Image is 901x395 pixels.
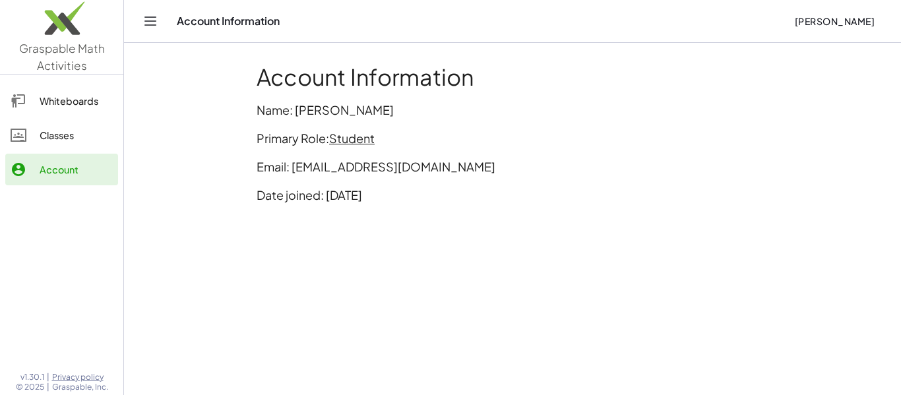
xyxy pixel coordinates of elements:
[140,11,161,32] button: Toggle navigation
[5,154,118,185] a: Account
[40,127,113,143] div: Classes
[52,382,108,392] span: Graspable, Inc.
[47,372,49,382] span: |
[5,119,118,151] a: Classes
[329,131,375,146] span: Student
[40,93,113,109] div: Whiteboards
[5,85,118,117] a: Whiteboards
[47,382,49,392] span: |
[257,101,768,119] p: Name: [PERSON_NAME]
[20,372,44,382] span: v1.30.1
[794,15,875,27] span: [PERSON_NAME]
[16,382,44,392] span: © 2025
[257,186,768,204] p: Date joined: [DATE]
[784,9,885,33] button: [PERSON_NAME]
[257,129,768,147] p: Primary Role:
[257,64,768,90] h1: Account Information
[40,162,113,177] div: Account
[257,158,768,175] p: Email: [EMAIL_ADDRESS][DOMAIN_NAME]
[52,372,108,382] a: Privacy policy
[19,41,105,73] span: Graspable Math Activities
